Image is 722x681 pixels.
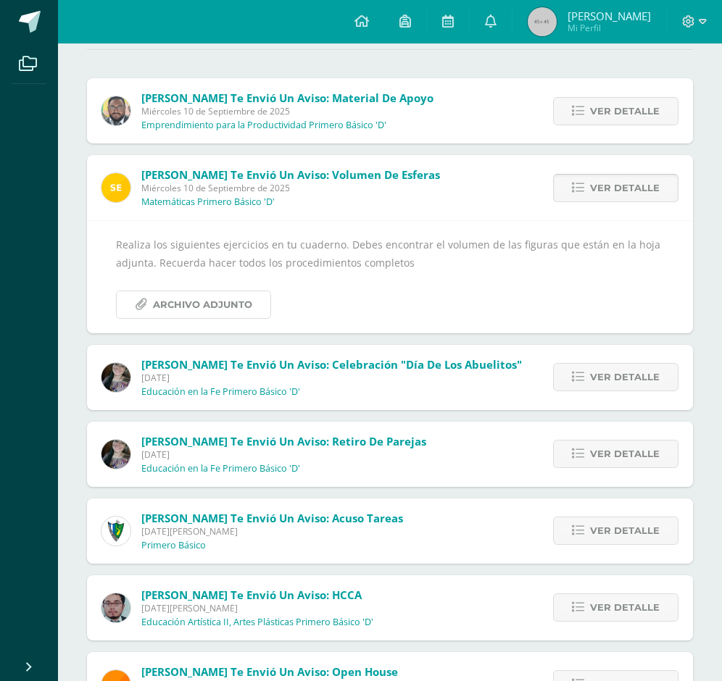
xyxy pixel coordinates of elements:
[101,173,130,202] img: 03c2987289e60ca238394da5f82a525a.png
[141,525,403,538] span: [DATE][PERSON_NAME]
[141,602,373,614] span: [DATE][PERSON_NAME]
[153,291,252,318] span: Archivo Adjunto
[590,440,660,467] span: Ver detalle
[101,363,130,392] img: 8322e32a4062cfa8b237c59eedf4f548.png
[141,182,440,194] span: Miércoles 10 de Septiembre de 2025
[141,372,522,384] span: [DATE]
[101,593,130,622] img: 5fac68162d5e1b6fbd390a6ac50e103d.png
[590,594,660,621] span: Ver detalle
[116,291,271,319] a: Archivo Adjunto
[101,440,130,469] img: 8322e32a4062cfa8b237c59eedf4f548.png
[141,386,300,398] p: Educación en la Fe Primero Básico 'D'
[141,105,433,117] span: Miércoles 10 de Septiembre de 2025
[141,196,275,208] p: Matemáticas Primero Básico 'D'
[141,434,426,448] span: [PERSON_NAME] te envió un aviso: Retiro de Parejas
[116,235,664,319] div: Realiza los siguientes ejercicios en tu cuaderno. Debes encontrar el volumen de las figuras que e...
[141,588,362,602] span: [PERSON_NAME] te envió un aviso: HCCA
[141,91,433,105] span: [PERSON_NAME] te envió un aviso: Material de apoyo
[590,98,660,125] span: Ver detalle
[590,364,660,390] span: Ver detalle
[141,167,440,182] span: [PERSON_NAME] te envió un aviso: Volumen de esferas
[568,9,651,23] span: [PERSON_NAME]
[590,517,660,544] span: Ver detalle
[568,22,651,34] span: Mi Perfil
[141,540,206,551] p: Primero Básico
[141,120,386,131] p: Emprendimiento para la Productividad Primero Básico 'D'
[101,517,130,546] img: 9f174a157161b4ddbe12118a61fed988.png
[528,7,557,36] img: 45x45
[101,96,130,125] img: 712781701cd376c1a616437b5c60ae46.png
[141,357,522,372] span: [PERSON_NAME] te envió un aviso: Celebración "Día de los abuelitos"
[141,511,403,525] span: [PERSON_NAME] te envió un aviso: Acuso tareas
[590,175,660,201] span: Ver detalle
[141,448,426,461] span: [DATE]
[141,463,300,475] p: Educación en la Fe Primero Básico 'D'
[141,664,398,679] span: [PERSON_NAME] te envió un aviso: Open House
[141,617,373,628] p: Educación Artística II, Artes Plásticas Primero Básico 'D'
